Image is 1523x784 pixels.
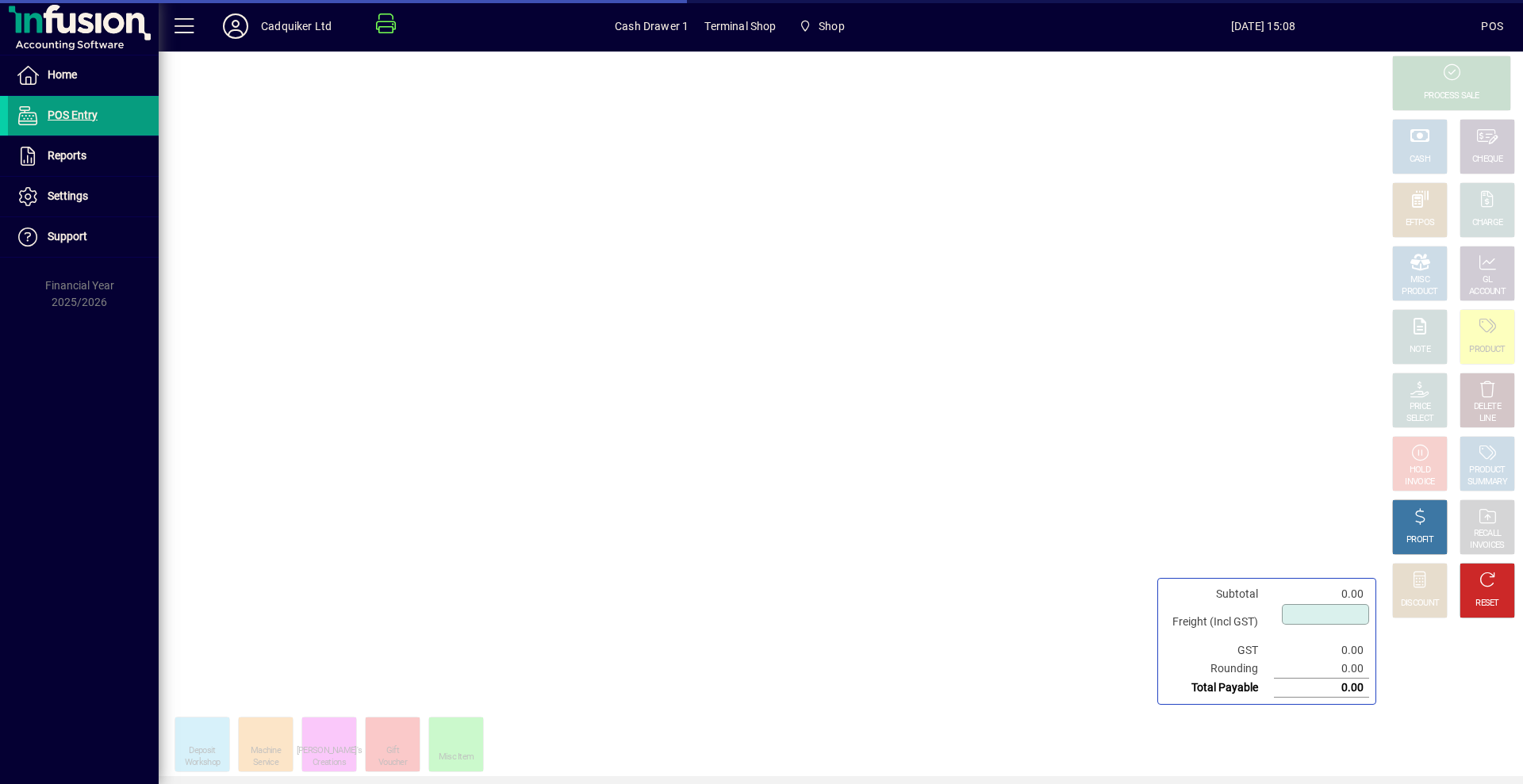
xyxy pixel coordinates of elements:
[8,177,159,216] a: Settings
[1410,401,1431,413] div: PRICE
[1410,274,1429,286] div: MISC
[1472,217,1503,229] div: CHARGE
[704,13,776,39] span: Terminal Shop
[1467,476,1507,488] div: SUMMARY
[8,55,159,95] a: Home
[1164,603,1274,641] td: Freight (Incl GST)
[378,757,407,769] div: Voucher
[1164,641,1274,660] td: GST
[1402,286,1437,298] div: PRODUCT
[1469,465,1505,476] div: PRODUCT
[1274,585,1369,603] td: 0.00
[1483,274,1493,286] div: GL
[1406,534,1433,546] div: PROFIT
[792,12,851,40] span: Shop
[8,217,159,257] a: Support
[439,751,474,763] div: Misc Item
[1406,413,1434,425] div: SELECT
[1045,13,1481,39] span: [DATE] 15:08
[48,68,77,81] span: Home
[185,757,220,769] div: Workshop
[819,13,845,39] span: Shop
[1479,413,1495,425] div: LINE
[1164,585,1274,603] td: Subtotal
[386,745,399,757] div: Gift
[189,745,215,757] div: Deposit
[48,109,98,121] span: POS Entry
[1472,154,1502,166] div: CHEQUE
[251,745,281,757] div: Machine
[48,189,88,202] span: Settings
[261,13,332,39] div: Cadquiker Ltd
[1401,598,1439,610] div: DISCOUNT
[8,136,159,176] a: Reports
[1469,286,1506,298] div: ACCOUNT
[313,757,346,769] div: Creations
[253,757,278,769] div: Service
[1481,13,1503,39] div: POS
[1474,401,1501,413] div: DELETE
[1164,679,1274,698] td: Total Payable
[1410,465,1430,476] div: HOLD
[1474,528,1502,540] div: RECALL
[1469,344,1505,356] div: PRODUCT
[1475,598,1499,610] div: RESET
[1406,217,1435,229] div: EFTPOS
[210,12,261,40] button: Profile
[1405,476,1434,488] div: INVOICE
[1470,540,1504,552] div: INVOICES
[615,13,689,39] span: Cash Drawer 1
[297,745,363,757] div: [PERSON_NAME]'s
[1274,660,1369,679] td: 0.00
[1274,679,1369,698] td: 0.00
[1274,641,1369,660] td: 0.00
[1410,344,1430,356] div: NOTE
[1410,154,1430,166] div: CASH
[1164,660,1274,679] td: Rounding
[1424,90,1479,102] div: PROCESS SALE
[48,149,86,162] span: Reports
[48,230,87,243] span: Support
